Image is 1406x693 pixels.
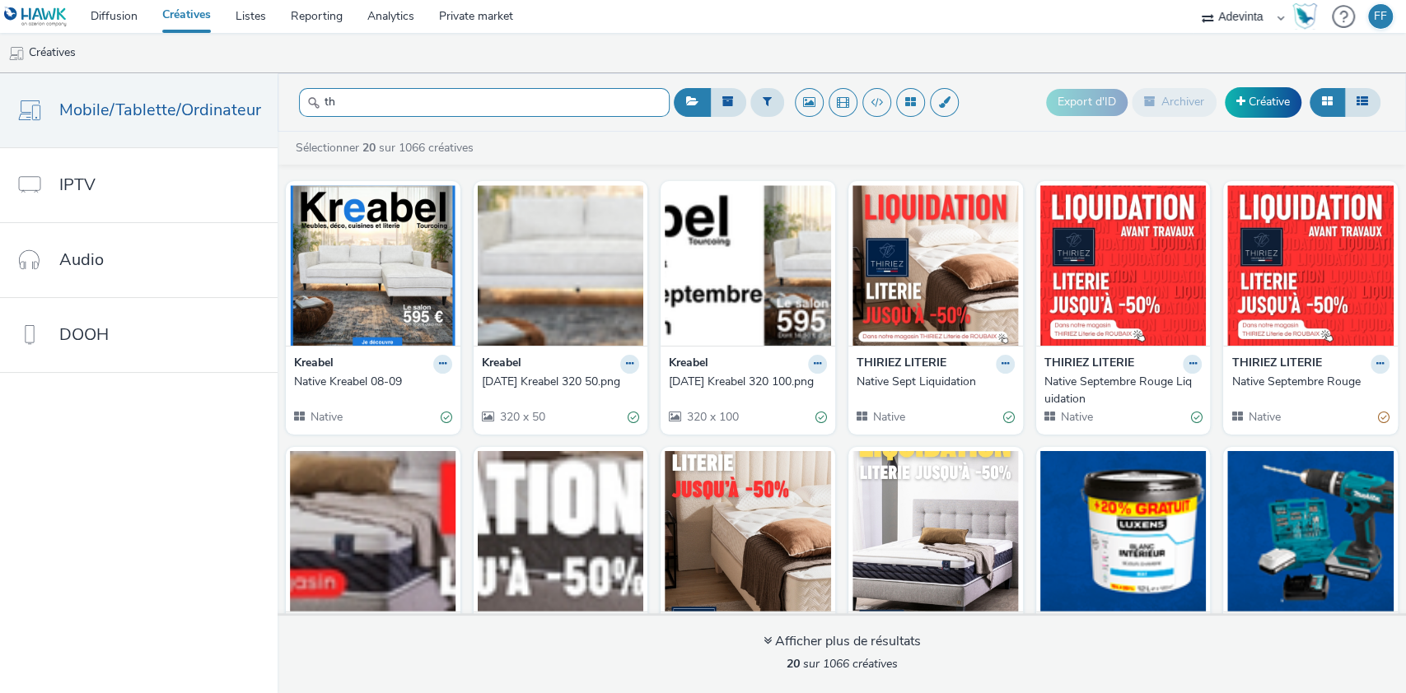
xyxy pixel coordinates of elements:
img: Native Septembre Rouge Liquidation visual [1040,185,1207,346]
div: Valide [815,409,827,426]
strong: Kreabel [294,355,334,374]
strong: 20 [362,140,376,156]
a: Native Septembre Rouge [1231,374,1390,390]
span: 320 x 50 [498,409,545,425]
div: Native Sept Liquidation [857,374,1008,390]
img: 3-HomeHeader-Aout_25_Gadec visual [1227,451,1394,612]
span: Mobile/Tablette/Ordinateur [59,98,261,122]
strong: THIRIEZ LITERIE [857,355,946,374]
input: Rechercher... [299,88,670,117]
img: 320x480 rouge.jpg visual [665,451,831,612]
strong: Kreabel [482,355,521,374]
img: 320x50 rouge serenite.jpg visual [290,451,456,612]
div: FF [1374,4,1387,29]
a: Native Septembre Rouge Liquidation [1044,374,1203,407]
img: Native Septembre Rouge visual [1227,185,1394,346]
span: Native [871,409,905,425]
img: 320x50 rouge hotellerie.jpg visual [478,451,644,612]
img: 2025.09.08 Kreabel 320 50.png visual [478,185,644,346]
a: Native Sept Liquidation [857,374,1015,390]
strong: THIRIEZ LITERIE [1231,355,1321,374]
img: Hawk Academy [1292,3,1317,30]
div: [DATE] Kreabel 320 50.png [482,374,633,390]
img: Native Kreabel 08-09 visual [290,185,456,346]
div: Native Kreabel 08-09 [294,374,446,390]
div: Valide [1190,409,1202,426]
a: Sélectionner sur 1066 créatives [294,140,480,156]
img: 4-HomeHeader-Aout_25_Gadec visual [1040,451,1207,612]
div: Partiellement valide [1378,409,1390,426]
strong: THIRIEZ LITERIE [1044,355,1134,374]
span: DOOH [59,323,109,346]
span: 320 x 100 [685,409,739,425]
img: undefined Logo [4,7,68,27]
strong: Kreabel [669,355,708,374]
div: Native Septembre Rouge Liquidation [1044,374,1196,407]
strong: 20 [787,656,800,672]
div: [DATE] Kreabel 320 100.png [669,374,820,390]
a: Native Kreabel 08-09 [294,374,452,390]
span: Native [1246,409,1280,425]
button: Liste [1344,88,1380,116]
div: Valide [441,409,452,426]
img: 2025.09.08 Kreabel 320 100.png visual [665,185,831,346]
span: Audio [59,248,104,272]
span: Native [1059,409,1093,425]
img: mobile [8,45,25,62]
button: Archiver [1132,88,1217,116]
a: [DATE] Kreabel 320 100.png [669,374,827,390]
a: Créative [1225,87,1301,117]
img: 320x480 jaune.jpg visual [852,451,1019,612]
a: [DATE] Kreabel 320 50.png [482,374,640,390]
span: sur 1066 créatives [787,656,898,672]
a: Hawk Academy [1292,3,1324,30]
img: Native Sept Liquidation visual [852,185,1019,346]
span: Native [309,409,343,425]
div: Valide [628,409,639,426]
span: IPTV [59,173,96,197]
div: Afficher plus de résultats [764,632,921,651]
button: Export d'ID [1046,89,1128,115]
div: Native Septembre Rouge [1231,374,1383,390]
button: Grille [1310,88,1345,116]
div: Valide [1003,409,1015,426]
